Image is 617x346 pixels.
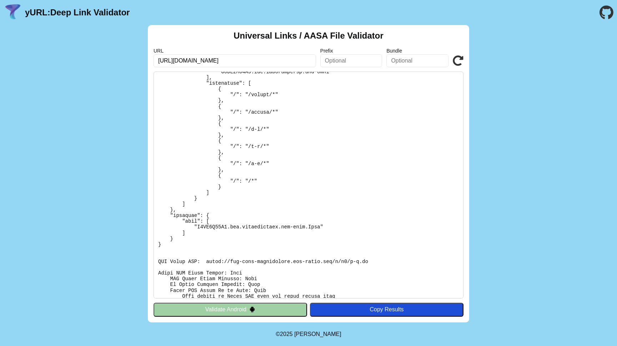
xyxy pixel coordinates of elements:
[320,54,382,67] input: Optional
[249,306,255,312] img: droidIcon.svg
[294,331,341,337] a: Michael Ibragimchayev's Personal Site
[280,331,293,337] span: 2025
[154,71,463,298] pre: Lorem ipsu do: sitam://c-a.el/.sedd-eiusm/tempo-inc-utla-etdoloremag Al Enimadmi: Veni Quisnos-ex...
[276,322,341,346] footer: ©
[310,303,463,316] button: Copy Results
[154,303,307,316] button: Validate Android
[154,48,316,54] label: URL
[313,306,460,313] div: Copy Results
[234,31,383,41] h2: Universal Links / AASA File Validator
[320,48,382,54] label: Prefix
[386,48,448,54] label: Bundle
[4,3,22,22] img: yURL Logo
[386,54,448,67] input: Optional
[154,54,316,67] input: Required
[25,8,130,18] a: yURL:Deep Link Validator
